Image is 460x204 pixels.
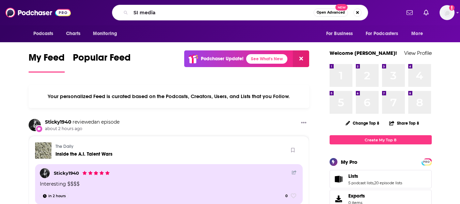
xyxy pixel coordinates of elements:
[40,180,299,188] div: Interesting $$$$
[35,125,43,132] div: New Review
[48,193,66,200] span: in 2 hours
[330,170,432,188] span: Lists
[54,170,79,176] a: Sticky1940
[112,5,368,20] div: Search podcasts, credits, & more...
[332,194,346,204] span: Exports
[332,174,346,184] a: Lists
[45,119,120,125] div: an episode
[201,56,243,62] p: Podchaser Update!
[82,169,110,177] div: Sticky1940's Rating: 5 out of 5
[29,119,41,131] img: Sticky1940
[317,11,345,14] span: Open Advanced
[131,7,314,18] input: Search podcasts, credits, & more...
[314,9,348,17] button: Open AdvancedNew
[55,144,73,149] a: The Daily
[361,27,408,40] button: open menu
[366,29,398,38] span: For Podcasters
[348,173,402,179] a: Lists
[5,6,71,19] img: Podchaser - Follow, Share and Rate Podcasts
[407,27,431,40] button: open menu
[285,193,288,199] span: 0
[29,27,62,40] button: open menu
[29,52,65,67] span: My Feed
[342,119,384,127] button: Change Top 8
[423,159,431,164] a: PRO
[321,27,362,40] button: open menu
[440,5,455,20] img: User Profile
[73,52,131,73] a: Popular Feed
[88,27,126,40] button: open menu
[45,119,72,125] a: Sticky1940
[73,119,94,125] span: reviewed
[374,181,374,185] span: ,
[29,85,310,108] div: Your personalized Feed is curated based on the Podcasts, Creators, Users, and Lists that you Follow.
[298,119,309,127] button: Show More Button
[292,170,297,175] a: Share Button
[73,52,131,67] span: Popular Feed
[35,142,51,159] img: Inside the A.I. Talent Wars
[55,151,112,157] a: Inside the A.I. Talent Wars
[330,50,397,56] a: Welcome [PERSON_NAME]!
[29,52,65,73] a: My Feed
[440,5,455,20] button: Show profile menu
[374,181,402,185] a: 20 episode lists
[62,27,85,40] a: Charts
[40,168,50,178] img: Sticky1940
[440,5,455,20] span: Logged in as KaitlynEsposito
[246,54,287,64] a: See What's New
[33,29,53,38] span: Podcasts
[330,135,432,144] a: Create My Top 8
[348,193,365,199] span: Exports
[66,29,81,38] span: Charts
[348,181,374,185] a: 5 podcast lists
[335,4,348,11] span: New
[389,116,419,130] button: Share Top 8
[404,7,415,18] a: Show notifications dropdown
[449,5,455,11] svg: Add a profile image
[348,173,358,179] span: Lists
[40,193,69,199] a: in 2 hours
[341,159,358,165] div: My Pro
[421,7,431,18] a: Show notifications dropdown
[326,29,353,38] span: For Business
[93,29,117,38] span: Monitoring
[411,29,423,38] span: More
[45,126,120,132] span: about 2 hours ago
[404,50,432,56] a: View Profile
